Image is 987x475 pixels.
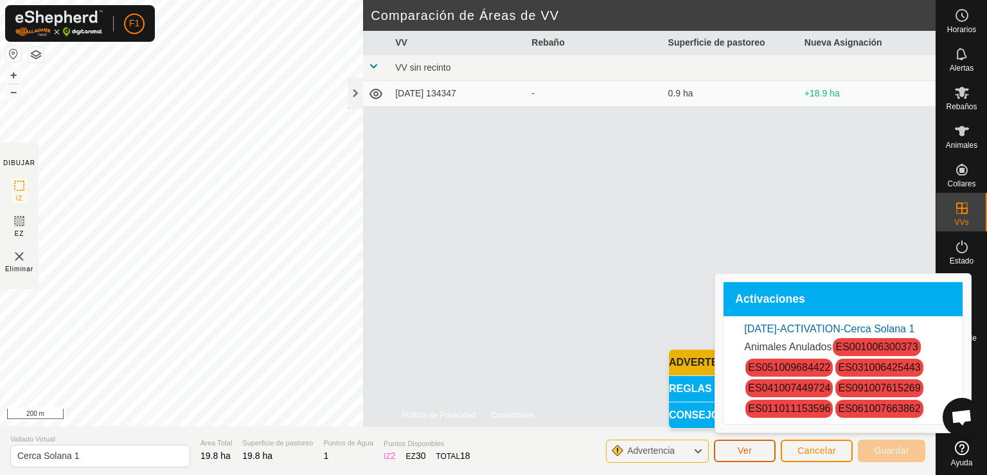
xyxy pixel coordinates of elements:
[748,382,830,393] a: ES041007449724
[371,8,936,23] h2: Comparación de Áreas de VV
[129,17,139,30] span: F1
[416,451,426,461] span: 30
[936,436,987,472] a: Ayuda
[744,323,914,334] a: [DATE]-ACTIVATION-Cerca Solana 1
[947,26,976,33] span: Horarios
[402,409,476,421] a: Política de Privacidad
[390,81,526,107] td: [DATE] 134347
[5,264,33,274] span: Eliminar
[781,440,853,462] button: Cancelar
[797,445,836,456] span: Cancelar
[6,84,21,100] button: –
[951,459,973,467] span: Ayuda
[744,341,831,352] span: Animales Anulados
[799,31,936,55] th: Nueva Asignación
[384,438,470,449] span: Puntos Disponibles
[835,341,918,352] a: ES001006300373
[799,81,936,107] td: +18.9 ha
[663,81,799,107] td: 0.9 ha
[323,438,373,449] span: Puntos de Agua
[6,46,21,62] button: Restablecer Mapa
[391,451,396,461] span: 2
[943,398,981,436] a: Chat abierto
[663,31,799,55] th: Superficie de pastoreo
[15,229,24,238] span: EZ
[838,382,920,393] a: ES091007615269
[406,449,426,463] div: EZ
[526,31,662,55] th: Rebaño
[874,445,909,456] span: Guardar
[384,449,395,463] div: IZ
[395,62,450,73] span: VV sin recinto
[242,438,313,449] span: Superficie de pastoreo
[669,350,925,375] p-accordion-header: ADVERTENCIAS
[531,87,657,100] div: -
[200,451,231,461] span: 19.8 ha
[28,47,44,62] button: Capas del Mapa
[669,384,771,394] span: REGLAS - GENERAL
[669,402,925,428] p-accordion-header: CONSEJO - MOVIMIENTOS PROGRAMADOS
[669,357,750,368] span: ADVERTENCIAS
[15,10,103,37] img: Logo Gallagher
[12,249,27,264] img: VV
[10,434,190,445] span: Vallado Virtual
[669,376,925,402] p-accordion-header: REGLAS - GENERAL
[436,449,470,463] div: TOTAL
[748,403,830,414] a: ES011011153596
[838,403,920,414] a: ES061007663862
[735,294,805,305] span: Activaciones
[460,451,470,461] span: 18
[16,193,23,203] span: IZ
[669,410,887,420] span: CONSEJO - MOVIMIENTOS PROGRAMADOS
[738,445,752,456] span: Ver
[242,451,272,461] span: 19.8 ha
[947,180,975,188] span: Collares
[627,445,675,456] span: Advertencia
[491,409,534,421] a: Contáctenos
[714,440,776,462] button: Ver
[954,219,968,226] span: VVs
[390,31,526,55] th: VV
[946,141,977,149] span: Animales
[950,64,974,72] span: Alertas
[950,257,974,265] span: Estado
[946,103,977,111] span: Rebaños
[323,451,328,461] span: 1
[3,158,35,168] div: DIBUJAR
[200,438,232,449] span: Área Total
[838,362,920,373] a: ES031006425443
[858,440,925,462] button: Guardar
[748,362,830,373] a: ES051009684422
[6,67,21,83] button: +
